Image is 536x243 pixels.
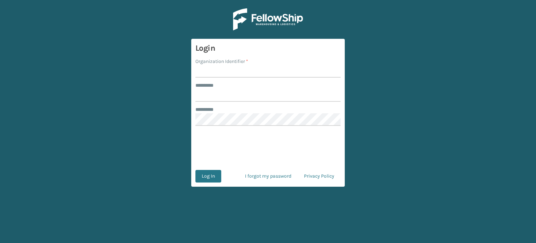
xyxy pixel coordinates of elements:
label: Organization Identifier [195,58,248,65]
img: Logo [233,8,303,30]
a: Privacy Policy [298,170,341,183]
iframe: reCAPTCHA [215,134,321,162]
h3: Login [195,43,341,53]
button: Log In [195,170,221,183]
a: I forgot my password [239,170,298,183]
